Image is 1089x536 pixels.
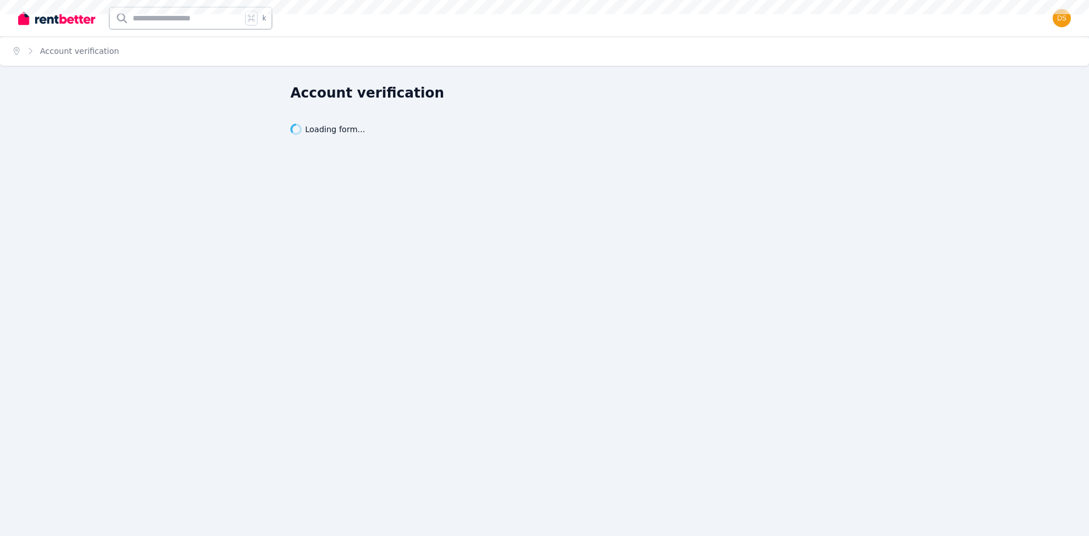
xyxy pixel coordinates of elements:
[290,84,444,102] h1: Account verification
[40,45,119,57] span: Account verification
[305,124,365,135] span: Loading form...
[18,10,95,27] img: RentBetter
[262,14,266,23] span: k
[1053,9,1071,27] img: Dan Spasojevic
